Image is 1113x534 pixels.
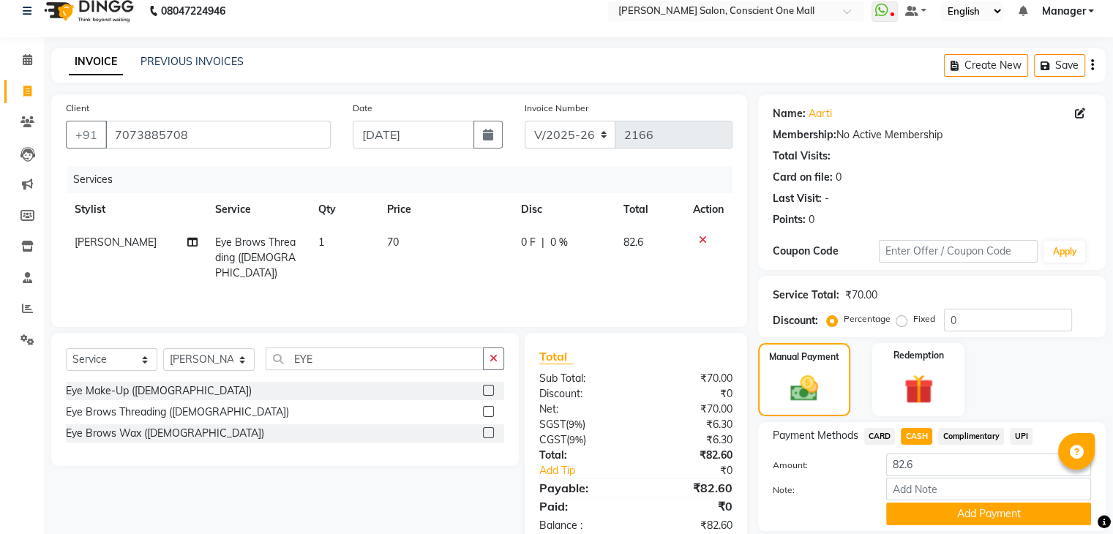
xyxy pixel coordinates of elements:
[773,191,822,206] div: Last Visit:
[773,148,831,164] div: Total Visits:
[539,349,573,364] span: Total
[762,459,875,472] label: Amount:
[378,193,512,226] th: Price
[809,212,814,227] div: 0
[1010,428,1033,445] span: UPI
[773,106,806,121] div: Name:
[69,49,123,75] a: INVOICE
[66,383,252,399] div: Eye Make-Up ([DEMOGRAPHIC_DATA])
[75,236,157,249] span: [PERSON_NAME]
[539,418,566,431] span: SGST
[836,170,842,185] div: 0
[901,428,932,445] span: CASH
[636,402,743,417] div: ₹70.00
[825,191,829,206] div: -
[528,432,636,448] div: ( )
[539,433,566,446] span: CGST
[913,312,935,326] label: Fixed
[684,193,732,226] th: Action
[636,479,743,497] div: ₹82.60
[623,236,643,249] span: 82.6
[353,102,372,115] label: Date
[528,386,636,402] div: Discount:
[636,497,743,515] div: ₹0
[844,312,891,326] label: Percentage
[845,287,877,303] div: ₹70.00
[528,371,636,386] div: Sub Total:
[895,371,943,407] img: _gift.svg
[773,170,833,185] div: Card on file:
[541,235,544,250] span: |
[769,350,839,364] label: Manual Payment
[266,347,484,370] input: Search or Scan
[318,236,324,249] span: 1
[762,484,875,497] label: Note:
[653,463,743,478] div: ₹0
[886,503,1091,525] button: Add Payment
[809,106,832,121] a: Aarti
[886,478,1091,500] input: Add Note
[67,166,743,193] div: Services
[387,236,399,249] span: 70
[1041,4,1085,19] span: Manager
[773,127,836,143] div: Membership:
[636,518,743,533] div: ₹82.60
[66,121,107,148] button: +91
[773,428,858,443] span: Payment Methods
[528,448,636,463] div: Total:
[528,417,636,432] div: ( )
[879,240,1038,263] input: Enter Offer / Coupon Code
[938,428,1004,445] span: Complimentary
[636,448,743,463] div: ₹82.60
[140,55,244,68] a: PREVIOUS INVOICES
[215,236,296,279] span: Eye Brows Threading ([DEMOGRAPHIC_DATA])
[773,127,1091,143] div: No Active Membership
[1043,241,1085,263] button: Apply
[569,434,583,445] span: 9%
[773,212,806,227] div: Points:
[528,402,636,417] div: Net:
[886,454,1091,476] input: Amount
[66,426,264,441] div: Eye Brows Wax ([DEMOGRAPHIC_DATA])
[1034,54,1085,77] button: Save
[512,193,615,226] th: Disc
[66,193,206,226] th: Stylist
[569,418,582,430] span: 9%
[310,193,378,226] th: Qty
[636,386,743,402] div: ₹0
[636,432,743,448] div: ₹6.30
[521,235,536,250] span: 0 F
[773,244,879,259] div: Coupon Code
[636,417,743,432] div: ₹6.30
[528,479,636,497] div: Payable:
[206,193,310,226] th: Service
[782,372,827,405] img: _cash.svg
[528,463,653,478] a: Add Tip
[66,405,289,420] div: Eye Brows Threading ([DEMOGRAPHIC_DATA])
[864,428,896,445] span: CARD
[893,349,944,362] label: Redemption
[615,193,684,226] th: Total
[528,497,636,515] div: Paid:
[528,518,636,533] div: Balance :
[773,287,839,303] div: Service Total:
[525,102,588,115] label: Invoice Number
[550,235,568,250] span: 0 %
[66,102,89,115] label: Client
[636,371,743,386] div: ₹70.00
[105,121,331,148] input: Search by Name/Mobile/Email/Code
[773,313,818,328] div: Discount:
[944,54,1028,77] button: Create New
